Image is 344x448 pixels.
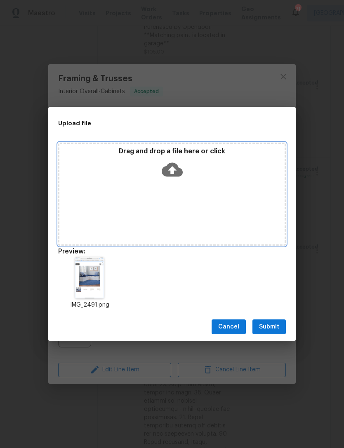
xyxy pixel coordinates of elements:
[259,322,279,332] span: Submit
[58,119,249,128] h2: Upload file
[252,319,286,335] button: Submit
[212,319,246,335] button: Cancel
[75,257,104,298] img: 9EYAPCOZ9DAAAAAElFTkSuQmCC
[58,301,121,310] p: IMG_2491.png
[59,147,285,156] p: Drag and drop a file here or click
[218,322,239,332] span: Cancel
